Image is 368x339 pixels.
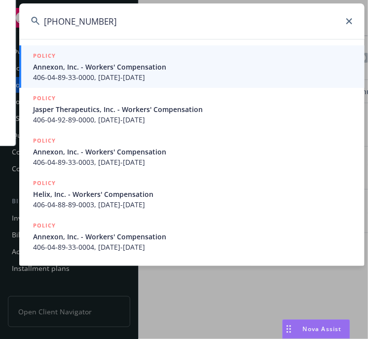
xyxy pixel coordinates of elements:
[33,136,56,146] h5: POLICY
[19,3,365,39] input: Search...
[33,178,56,188] h5: POLICY
[33,51,56,61] h5: POLICY
[19,215,365,258] a: POLICYAnnexon, Inc. - Workers' Compensation406-04-89-33-0004, [DATE]-[DATE]
[33,93,56,103] h5: POLICY
[19,45,365,88] a: POLICYAnnexon, Inc. - Workers' Compensation406-04-89-33-0000, [DATE]-[DATE]
[19,130,365,173] a: POLICYAnnexon, Inc. - Workers' Compensation406-04-89-33-0003, [DATE]-[DATE]
[33,199,353,210] span: 406-04-88-89-0003, [DATE]-[DATE]
[282,319,350,339] button: Nova Assist
[33,157,353,167] span: 406-04-89-33-0003, [DATE]-[DATE]
[33,147,353,157] span: Annexon, Inc. - Workers' Compensation
[19,173,365,215] a: POLICYHelix, Inc. - Workers' Compensation406-04-88-89-0003, [DATE]-[DATE]
[283,320,295,339] div: Drag to move
[33,221,56,230] h5: POLICY
[33,242,353,252] span: 406-04-89-33-0004, [DATE]-[DATE]
[33,114,353,125] span: 406-04-92-89-0000, [DATE]-[DATE]
[33,189,353,199] span: Helix, Inc. - Workers' Compensation
[303,325,342,333] span: Nova Assist
[33,231,353,242] span: Annexon, Inc. - Workers' Compensation
[19,88,365,130] a: POLICYJasper Therapeutics, Inc. - Workers' Compensation406-04-92-89-0000, [DATE]-[DATE]
[33,72,353,82] span: 406-04-89-33-0000, [DATE]-[DATE]
[33,62,353,72] span: Annexon, Inc. - Workers' Compensation
[33,104,353,114] span: Jasper Therapeutics, Inc. - Workers' Compensation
